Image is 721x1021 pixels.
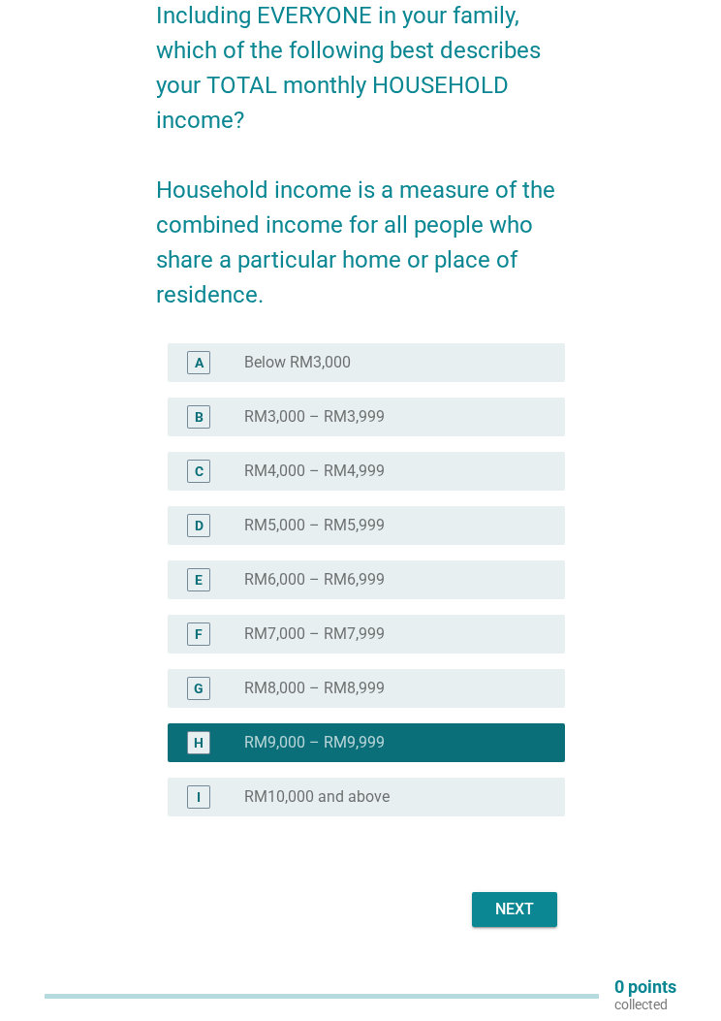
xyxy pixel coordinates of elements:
label: RM4,000 – RM4,999 [244,462,385,481]
label: Below RM3,000 [244,353,351,372]
div: Next [487,898,542,921]
div: D [195,516,204,536]
div: C [195,462,204,482]
label: RM10,000 and above [244,787,390,807]
label: RM3,000 – RM3,999 [244,407,385,427]
p: collected [614,996,676,1013]
div: A [195,353,204,373]
div: I [197,787,201,808]
div: B [195,407,204,428]
label: RM9,000 – RM9,999 [244,733,385,752]
div: G [194,679,204,699]
label: RM7,000 – RM7,999 [244,624,385,644]
div: F [195,624,203,645]
button: Next [472,892,557,927]
label: RM6,000 – RM6,999 [244,570,385,590]
label: RM5,000 – RM5,999 [244,516,385,535]
div: E [195,570,203,590]
p: 0 points [614,978,676,996]
label: RM8,000 – RM8,999 [244,679,385,698]
div: H [194,733,204,753]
